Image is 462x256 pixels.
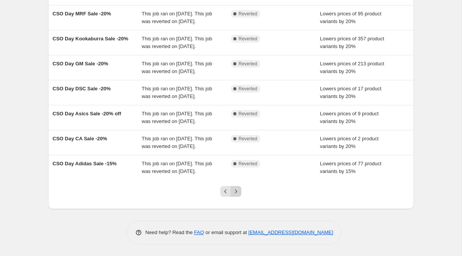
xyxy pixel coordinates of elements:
[231,186,241,197] button: Next
[142,86,212,99] span: This job ran on [DATE]. This job was reverted on [DATE].
[239,86,258,92] span: Reverted
[146,229,194,235] span: Need help? Read the
[239,61,258,67] span: Reverted
[53,86,111,91] span: CSO Day DSC Sale -20%
[239,136,258,142] span: Reverted
[320,111,378,124] span: Lowers prices of 9 product variants by 20%
[320,36,384,49] span: Lowers prices of 357 product variants by 20%
[239,36,258,42] span: Reverted
[53,36,129,42] span: CSO Day Kookaburra Sale -20%
[220,186,231,197] button: Previous
[142,136,212,149] span: This job ran on [DATE]. This job was reverted on [DATE].
[239,161,258,167] span: Reverted
[320,161,382,174] span: Lowers prices of 77 product variants by 15%
[220,186,241,197] nav: Pagination
[320,136,378,149] span: Lowers prices of 2 product variants by 20%
[204,229,248,235] span: or email support at
[320,86,382,99] span: Lowers prices of 17 product variants by 20%
[142,61,212,74] span: This job ran on [DATE]. This job was reverted on [DATE].
[248,229,333,235] a: [EMAIL_ADDRESS][DOMAIN_NAME]
[142,36,212,49] span: This job ran on [DATE]. This job was reverted on [DATE].
[142,111,212,124] span: This job ran on [DATE]. This job was reverted on [DATE].
[194,229,204,235] a: FAQ
[320,11,382,24] span: Lowers prices of 95 product variants by 20%
[53,111,121,116] span: CSO Day Asics Sale -20% off
[53,11,111,17] span: CSO Day MRF Sale -20%
[53,61,109,66] span: CSO Day GM Sale -20%
[320,61,384,74] span: Lowers prices of 213 product variants by 20%
[53,161,117,166] span: CSO Day Adidas Sale -15%
[142,11,212,24] span: This job ran on [DATE]. This job was reverted on [DATE].
[239,11,258,17] span: Reverted
[239,111,258,117] span: Reverted
[142,161,212,174] span: This job ran on [DATE]. This job was reverted on [DATE].
[53,136,107,141] span: CSO Day CA Sale -20%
